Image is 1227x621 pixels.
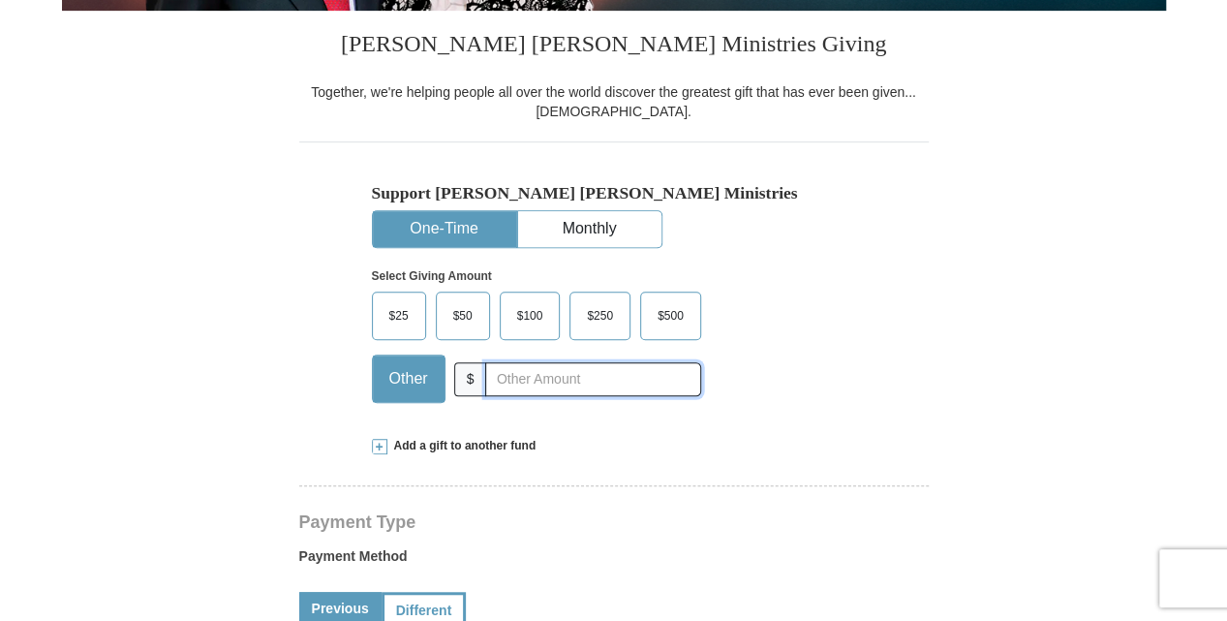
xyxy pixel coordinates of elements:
[299,546,929,575] label: Payment Method
[373,211,516,247] button: One-Time
[380,364,438,393] span: Other
[299,11,929,82] h3: [PERSON_NAME] [PERSON_NAME] Ministries Giving
[444,301,482,330] span: $50
[485,362,700,396] input: Other Amount
[577,301,623,330] span: $250
[299,514,929,530] h4: Payment Type
[372,183,856,203] h5: Support [PERSON_NAME] [PERSON_NAME] Ministries
[518,211,661,247] button: Monthly
[507,301,553,330] span: $100
[387,438,537,454] span: Add a gift to another fund
[454,362,487,396] span: $
[372,269,492,283] strong: Select Giving Amount
[380,301,418,330] span: $25
[299,82,929,121] div: Together, we're helping people all over the world discover the greatest gift that has ever been g...
[648,301,693,330] span: $500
